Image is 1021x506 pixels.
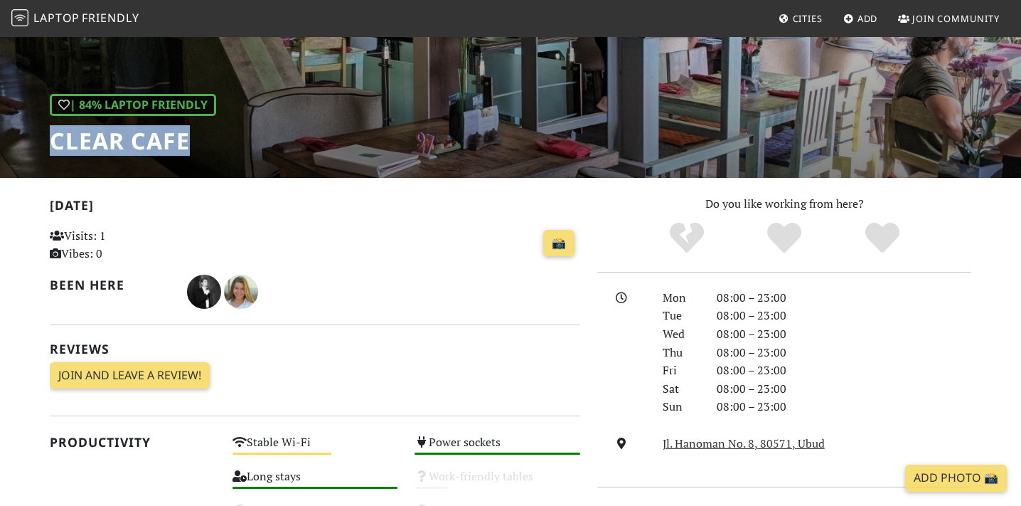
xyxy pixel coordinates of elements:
div: Power sockets [406,432,589,466]
img: LaptopFriendly [11,9,28,26]
span: Join Community [912,12,1000,25]
span: Add [857,12,878,25]
div: | 84% Laptop Friendly [50,94,216,117]
div: Sat [654,380,708,399]
a: Add [838,6,884,31]
div: 08:00 – 23:00 [708,325,980,344]
div: Mon [654,289,708,307]
img: 3765-daniil.jpg [187,275,221,309]
div: Definitely! [833,221,931,256]
div: 08:00 – 23:00 [708,307,980,325]
div: Fri [654,362,708,380]
div: No [638,221,736,256]
div: 08:00 – 23:00 [708,380,980,399]
div: Work-friendly tables [406,466,589,500]
a: Jl. Hanoman No. 8, 80571, Ubud [663,436,825,451]
div: 08:00 – 23:00 [708,289,980,307]
h2: Productivity [50,435,215,450]
div: Sun [654,398,708,416]
span: Sofija Petrović [224,283,258,298]
div: 08:00 – 23:00 [708,344,980,362]
h2: [DATE] [50,198,580,218]
p: Do you like working from here? [597,195,971,214]
span: Laptop [33,10,80,26]
div: Yes [735,221,833,256]
div: Thu [654,344,708,362]
div: Stable Wi-Fi [224,432,407,466]
span: Friendly [82,10,139,26]
a: Join Community [892,6,1005,31]
h2: Reviews [50,342,580,357]
span: Cities [793,12,823,25]
a: Cities [773,6,828,31]
div: Wed [654,325,708,344]
span: Daniil Andreev [187,283,224,298]
h2: Been here [50,278,170,292]
img: 1408-sofija.jpg [224,275,258,309]
div: Long stays [224,466,407,500]
div: 08:00 – 23:00 [708,362,980,380]
a: LaptopFriendly LaptopFriendly [11,6,139,31]
a: 📸 [543,230,574,257]
div: 08:00 – 23:00 [708,398,980,416]
h1: Clear Cafe [50,127,216,154]
p: Visits: 1 Vibes: 0 [50,227,215,263]
div: Tue [654,307,708,325]
a: Join and leave a review! [50,362,210,389]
